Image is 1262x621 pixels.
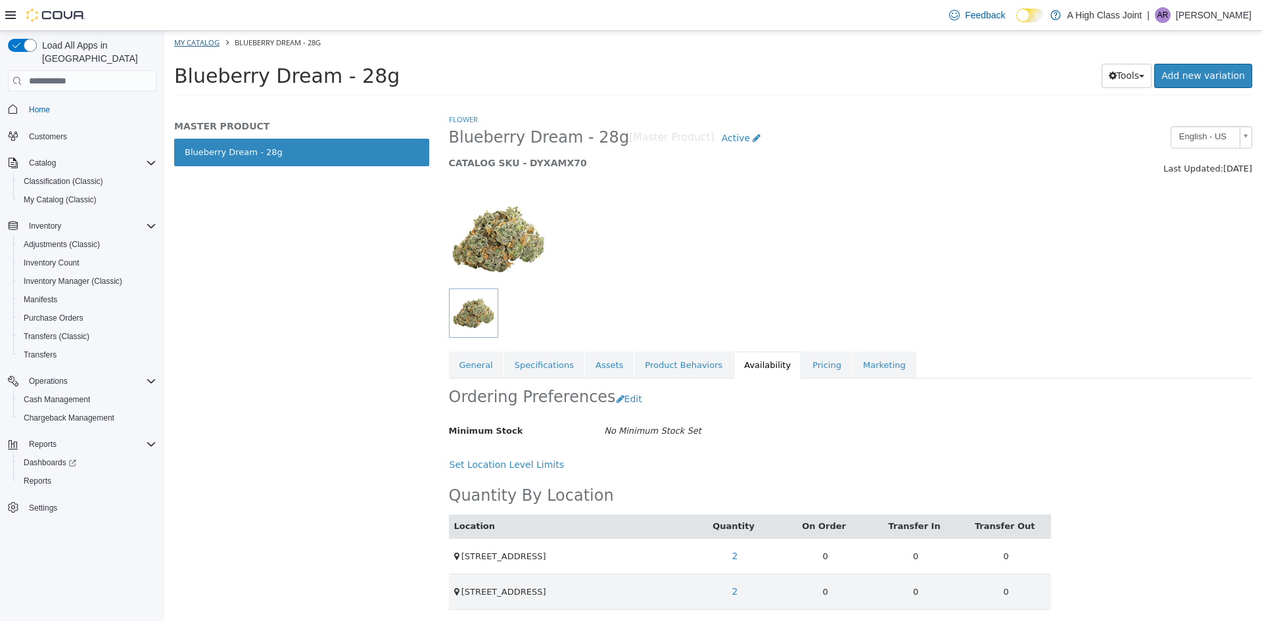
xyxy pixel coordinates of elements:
button: Adjustments (Classic) [13,235,162,254]
td: 0 [706,507,797,543]
a: Reports [18,473,57,489]
button: Purchase Orders [13,309,162,327]
span: Cash Management [18,392,156,407]
img: Cova [26,9,85,22]
a: Manifests [18,292,62,308]
span: Home [29,104,50,115]
span: My Catalog (Classic) [18,192,156,208]
span: Blueberry Dream - 28g [10,34,235,57]
a: Chargeback Management [18,410,120,426]
span: Purchase Orders [24,313,83,323]
input: Dark Mode [1016,9,1044,22]
button: Catalog [24,155,61,171]
span: Home [24,101,156,117]
span: Reports [29,439,57,449]
span: Transfers [18,347,156,363]
span: Blueberry Dream - 28g [70,7,156,16]
span: Load All Apps in [GEOGRAPHIC_DATA] [37,39,156,65]
a: Add new variation [990,33,1088,57]
a: Flower [285,83,314,93]
a: Transfers [18,347,62,363]
small: [Master Product] [465,102,550,112]
button: Catalog [3,154,162,172]
span: Minimum Stock [285,395,359,405]
span: My Catalog (Classic) [24,195,97,205]
a: Home [24,102,55,118]
button: Reports [3,435,162,453]
a: Dashboards [13,453,162,472]
button: Inventory Count [13,254,162,272]
span: Reports [18,473,156,489]
button: Inventory [24,218,66,234]
button: Transfers [13,346,162,364]
button: Reports [13,472,162,490]
span: Last Updated: [999,133,1059,143]
h5: MASTER PRODUCT [10,89,265,101]
span: Operations [29,376,68,386]
button: Inventory Manager (Classic) [13,272,162,290]
span: Chargeback Management [18,410,156,426]
h2: Quantity By Location [285,455,450,475]
a: Quantity [548,490,593,500]
td: 0 [797,507,887,543]
span: Classification (Classic) [18,173,156,189]
img: 150 [285,159,383,258]
span: Transfers (Classic) [24,331,89,342]
td: 0 [706,543,797,578]
button: Home [3,99,162,118]
span: AR [1157,7,1169,23]
a: Cash Management [18,392,95,407]
span: Transfers (Classic) [18,329,156,344]
a: Purchase Orders [18,310,89,326]
button: My Catalog (Classic) [13,191,162,209]
a: Transfer Out [810,490,873,500]
a: Pricing [638,321,688,348]
span: Classification (Classic) [24,176,103,187]
h2: Ordering Preferences [285,356,452,377]
button: Operations [3,372,162,390]
span: Blueberry Dream - 28g [285,97,465,117]
span: Reports [24,436,156,452]
span: Inventory Count [18,255,156,271]
p: A High Class Joint [1067,7,1142,23]
td: 0 [616,507,707,543]
span: Settings [29,503,57,513]
a: Assets [421,321,469,348]
a: Inventory Count [18,255,85,271]
a: Classification (Classic) [18,173,108,189]
button: Cash Management [13,390,162,409]
a: Adjustments (Classic) [18,237,105,252]
i: No Minimum Stock Set [440,395,537,405]
button: Customers [3,127,162,146]
a: Inventory Manager (Classic) [18,273,128,289]
a: Availability [569,321,637,348]
button: Inventory [3,217,162,235]
button: Classification (Classic) [13,172,162,191]
a: Marketing [688,321,752,348]
a: English - US [1006,95,1088,118]
a: 2 [561,513,581,538]
a: General [285,321,339,348]
p: [PERSON_NAME] [1176,7,1251,23]
a: Customers [24,129,72,145]
h5: CATALOG SKU - DYXAMX70 [285,126,882,138]
span: Settings [24,499,156,516]
a: Settings [24,500,62,516]
span: Feedback [965,9,1005,22]
span: Manifests [18,292,156,308]
span: [STREET_ADDRESS] [297,520,382,530]
span: English - US [1007,96,1070,116]
button: Settings [3,498,162,517]
span: [STREET_ADDRESS] [297,556,382,566]
span: Transfers [24,350,57,360]
span: Cash Management [24,394,90,405]
span: Dashboards [24,457,76,468]
a: Transfers (Classic) [18,329,95,344]
a: Active [550,95,604,120]
div: Alexa Rushton [1155,7,1171,23]
a: Product Behaviors [470,321,569,348]
span: Active [557,102,586,112]
td: 0 [616,543,707,578]
span: Customers [24,128,156,145]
